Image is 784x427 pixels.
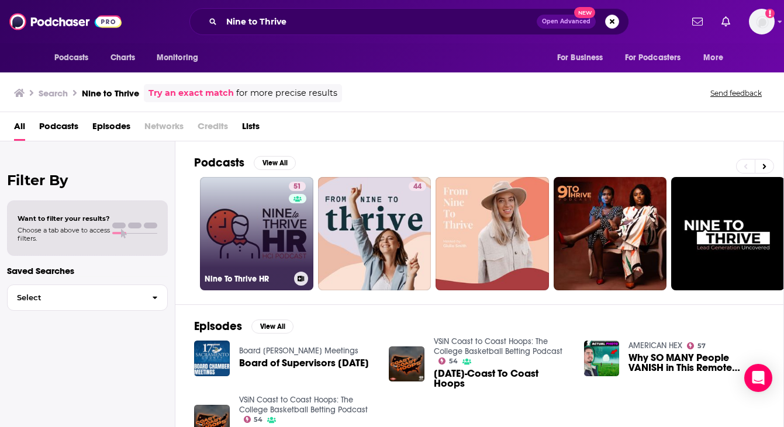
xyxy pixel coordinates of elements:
span: Charts [110,50,136,66]
h2: Podcasts [194,155,244,170]
h3: Search [39,88,68,99]
a: Board of Supervisors 6/4/25 [239,358,369,368]
img: Board of Supervisors 6/4/25 [194,341,230,376]
a: AMERICAN HEX [628,341,682,350]
button: open menu [148,47,213,69]
img: Podchaser - Follow, Share and Rate Podcasts [9,11,122,33]
svg: Add a profile image [765,9,775,18]
span: More [703,50,723,66]
a: 1/6/24-Coast To Coast Hoops [434,369,570,388]
a: Show notifications dropdown [688,12,707,32]
p: Saved Searches [7,265,168,276]
input: Search podcasts, credits, & more... [222,12,537,31]
img: Why SO MANY People VANISH in This Remote Oregon “Forest”… [584,341,620,376]
span: 44 [413,181,422,193]
span: For Podcasters [625,50,681,66]
a: Lists [242,117,260,141]
span: Choose a tab above to access filters. [18,226,110,242]
a: PodcastsView All [194,155,296,170]
button: View All [254,156,296,170]
span: For Business [557,50,603,66]
a: 51Nine To Thrive HR [200,177,313,290]
span: 57 [697,343,706,349]
a: Why SO MANY People VANISH in This Remote Oregon “Forest”… [628,353,765,373]
span: New [574,7,595,18]
button: open menu [46,47,104,69]
span: Credits [198,117,228,141]
button: open menu [549,47,618,69]
a: Podcasts [39,117,78,141]
button: Select [7,284,168,311]
span: Monitoring [157,50,198,66]
h2: Filter By [7,172,168,189]
a: VSiN Coast to Coast Hoops: The College Basketball Betting Podcast [239,395,368,415]
button: open menu [695,47,738,69]
h2: Episodes [194,319,242,334]
span: 51 [293,181,301,193]
span: 54 [254,417,263,422]
button: open menu [617,47,698,69]
a: Show notifications dropdown [717,12,735,32]
a: 44 [409,182,426,191]
div: Search podcasts, credits, & more... [189,8,629,35]
span: Logged in as AutumnKatie [749,9,775,34]
span: Board of Supervisors [DATE] [239,358,369,368]
h3: Nine To Thrive HR [205,274,289,284]
a: 54 [438,357,458,364]
img: User Profile [749,9,775,34]
div: Open Intercom Messenger [744,364,772,392]
button: Send feedback [707,88,765,98]
a: Board Chambers Meetings [239,346,358,356]
span: Networks [144,117,184,141]
img: 1/6/24-Coast To Coast Hoops [389,346,424,382]
button: Show profile menu [749,9,775,34]
span: Want to filter your results? [18,214,110,223]
button: Open AdvancedNew [537,15,596,29]
span: Why SO MANY People VANISH in This Remote [US_STATE] “Forest”… [628,353,765,373]
a: VSiN Coast to Coast Hoops: The College Basketball Betting Podcast [434,336,562,356]
span: Select [8,294,143,301]
a: All [14,117,25,141]
a: Try an exact match [148,86,234,100]
span: [DATE]-Coast To Coast Hoops [434,369,570,388]
a: 57 [687,342,706,349]
h3: Nine to Thrive [82,88,139,99]
span: Podcasts [54,50,89,66]
span: Open Advanced [542,19,590,25]
a: 51 [289,182,306,191]
span: 54 [449,359,458,364]
a: 54 [244,416,263,423]
button: View All [251,320,293,334]
a: Charts [103,47,143,69]
a: Episodes [92,117,130,141]
a: EpisodesView All [194,319,293,334]
a: 44 [318,177,431,290]
span: for more precise results [236,86,337,100]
